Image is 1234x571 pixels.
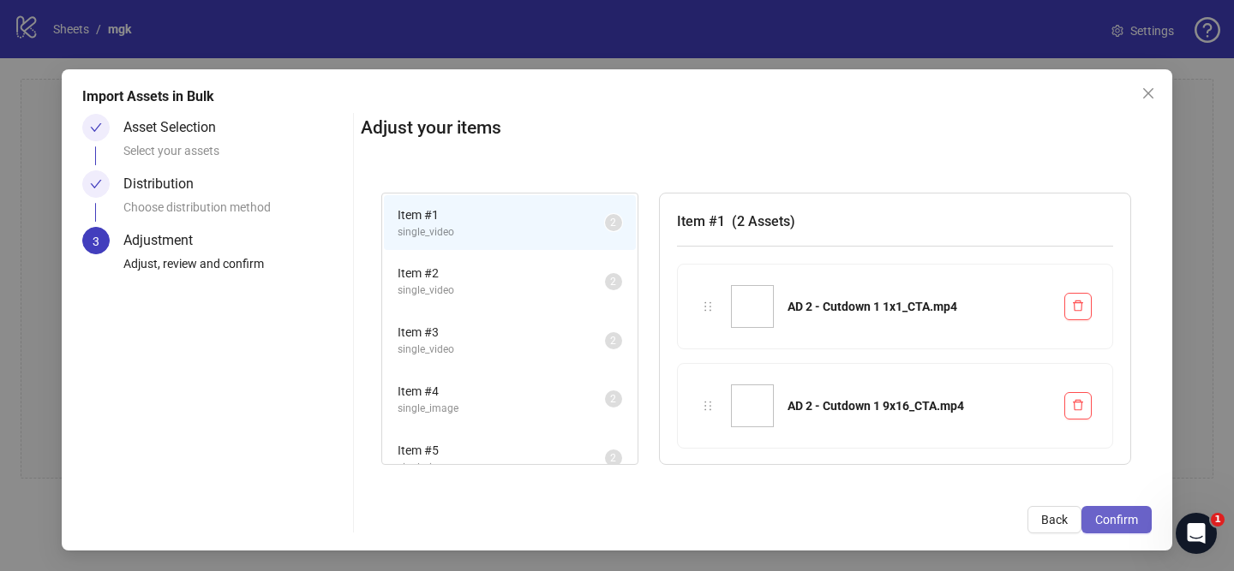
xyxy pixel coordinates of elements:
div: Adjustment [123,227,207,254]
div: AD 2 - Cutdown 1 1x1_CTA.mp4 [788,297,1051,316]
h2: Adjust your items [361,114,1152,142]
span: close [1141,86,1155,100]
sup: 2 [605,332,622,349]
span: single_image [398,401,605,417]
div: Domaine [88,101,132,112]
span: delete [1072,300,1084,312]
button: Confirm [1081,506,1152,533]
span: ( 2 Assets ) [732,213,795,229]
div: v 4.0.25 [48,27,84,41]
button: Delete [1064,293,1092,320]
sup: 2 [605,214,622,231]
span: single_video [398,342,605,358]
span: 2 [610,335,616,347]
img: logo_orange.svg [27,27,41,41]
span: 1 [1211,513,1225,526]
iframe: Intercom live chat [1176,513,1217,554]
span: Item # 3 [398,323,605,342]
span: single_video [398,283,605,299]
img: tab_keywords_by_traffic_grey.svg [195,99,208,113]
span: Back [1041,513,1068,526]
span: single_video [398,224,605,241]
div: holder [698,297,717,316]
span: delete [1072,399,1084,411]
div: AD 2 - Cutdown 1 9x16_CTA.mp4 [788,396,1051,415]
span: holder [702,300,714,312]
sup: 2 [605,390,622,407]
span: 3 [93,235,99,248]
button: Delete [1064,392,1092,419]
div: Select your assets [123,141,346,170]
span: check [90,178,102,190]
div: Choose distribution method [123,198,346,227]
span: 2 [610,276,616,288]
span: Item # 1 [398,205,605,224]
sup: 2 [605,449,622,467]
img: website_grey.svg [27,45,41,58]
sup: 2 [605,273,622,290]
div: Asset Selection [123,114,230,141]
span: single_image [398,460,605,476]
div: Adjust, review and confirm [123,254,346,283]
button: Close [1135,80,1162,107]
img: tab_domain_overview_orange.svg [69,99,83,113]
img: AD 2 - Cutdown 1 1x1_CTA.mp4 [731,285,774,328]
h3: Item # 1 [677,211,1113,232]
img: AD 2 - Cutdown 1 9x16_CTA.mp4 [731,384,774,427]
div: Mots-clés [213,101,262,112]
span: Confirm [1095,513,1138,526]
div: Import Assets in Bulk [82,86,1152,107]
span: 2 [610,452,616,464]
span: Item # 4 [398,382,605,401]
span: holder [702,400,714,412]
div: Distribution [123,170,207,198]
div: Domaine: [DOMAIN_NAME] [45,45,194,58]
button: Back [1027,506,1081,533]
span: Item # 5 [398,441,605,460]
span: 2 [610,393,616,405]
span: 2 [610,217,616,229]
span: check [90,122,102,134]
div: holder [698,396,717,415]
span: Item # 2 [398,264,605,283]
